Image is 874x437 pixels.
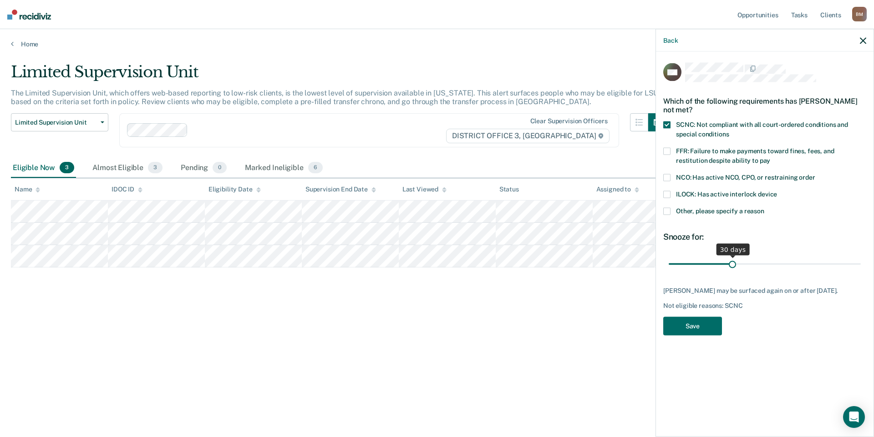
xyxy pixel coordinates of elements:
div: Marked Ineligible [243,158,325,178]
span: 0 [213,162,227,174]
div: Which of the following requirements has [PERSON_NAME] not met? [663,89,866,121]
div: Open Intercom Messenger [843,406,865,428]
button: Back [663,36,678,44]
div: B M [852,7,867,21]
div: 30 days [716,243,750,255]
div: Not eligible reasons: SCNC [663,302,866,310]
span: SCNC: Not compliant with all court-ordered conditions and special conditions [676,121,848,138]
span: 3 [148,162,163,174]
span: Limited Supervision Unit [15,119,97,126]
a: Home [11,40,863,48]
div: Almost Eligible [91,158,164,178]
div: Name [15,186,40,193]
div: Last Viewed [402,186,447,193]
div: Snooze for: [663,232,866,242]
div: Pending [179,158,229,178]
span: ILOCK: Has active interlock device [676,191,777,198]
div: IDOC ID [112,186,142,193]
span: 6 [308,162,323,174]
img: Recidiviz [7,10,51,20]
div: Assigned to [596,186,639,193]
div: [PERSON_NAME] may be surfaced again on or after [DATE]. [663,286,866,294]
span: FFR: Failure to make payments toward fines, fees, and restitution despite ability to pay [676,147,834,164]
span: Other, please specify a reason [676,207,764,215]
span: DISTRICT OFFICE 3, [GEOGRAPHIC_DATA] [446,129,610,143]
span: NCO: Has active NCO, CPO, or restraining order [676,174,815,181]
div: Eligibility Date [208,186,261,193]
button: Save [663,317,722,336]
p: The Limited Supervision Unit, which offers web-based reporting to low-risk clients, is the lowest... [11,89,658,106]
div: Supervision End Date [305,186,376,193]
div: Limited Supervision Unit [11,63,666,89]
div: Clear supervision officers [530,117,608,125]
div: Status [499,186,519,193]
span: 3 [60,162,74,174]
div: Eligible Now [11,158,76,178]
